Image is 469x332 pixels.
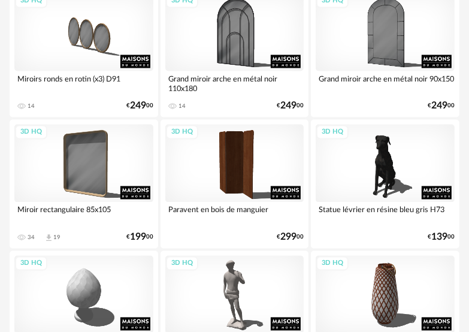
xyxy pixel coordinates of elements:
[166,125,198,140] div: 3D HQ
[53,234,60,242] div: 19
[165,71,304,95] div: Grand miroir arche en métal noir 110x180
[126,234,153,242] div: € 00
[316,256,349,271] div: 3D HQ
[316,125,349,140] div: 3D HQ
[431,102,447,110] span: 249
[428,234,455,242] div: € 00
[431,234,447,242] span: 139
[14,71,153,95] div: Miroirs ronds en rotin (x3) D91
[428,102,455,110] div: € 00
[14,203,153,227] div: Miroir rectangulaire 85x105
[126,102,153,110] div: € 00
[15,256,47,271] div: 3D HQ
[280,234,296,242] span: 299
[28,234,35,242] div: 34
[178,103,186,110] div: 14
[166,256,198,271] div: 3D HQ
[130,234,146,242] span: 199
[10,120,158,249] a: 3D HQ Miroir rectangulaire 85x105 34 Download icon 19 €19900
[280,102,296,110] span: 249
[165,203,304,227] div: Paravent en bois de manguier
[316,71,455,95] div: Grand miroir arche en métal noir 90x150
[28,103,35,110] div: 14
[277,234,304,242] div: € 00
[44,234,53,243] span: Download icon
[15,125,47,140] div: 3D HQ
[161,120,309,249] a: 3D HQ Paravent en bois de manguier €29900
[316,203,455,227] div: Statue lévrier en résine bleu gris H73
[130,102,146,110] span: 249
[311,120,459,249] a: 3D HQ Statue lévrier en résine bleu gris H73 €13900
[277,102,304,110] div: € 00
